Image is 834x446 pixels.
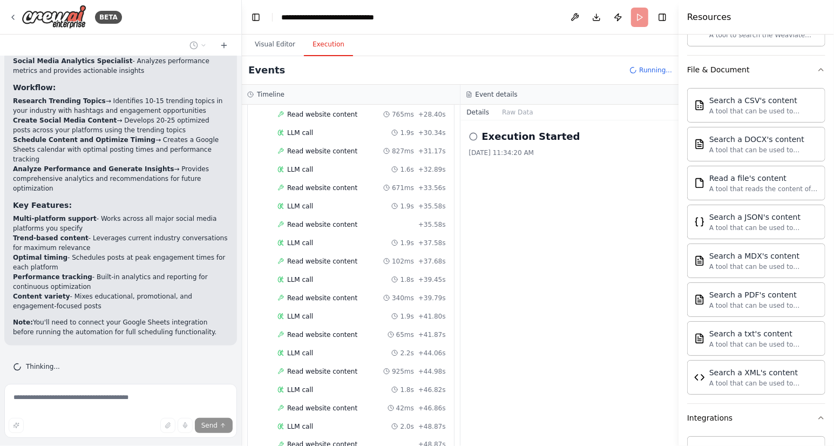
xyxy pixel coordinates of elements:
[215,39,233,52] button: Start a new chat
[201,421,218,430] span: Send
[396,404,414,413] span: 42ms
[687,404,825,432] button: Integrations
[13,233,228,253] li: - Leverages current industry conversations for maximum relevance
[13,253,228,272] li: - Schedules posts at peak engagement times for each platform
[418,184,446,192] span: + 33.56s
[709,340,818,349] div: A tool that can be used to semantic search a query from a txt's content.
[709,185,818,193] div: A tool that reads the content of a file. To use this tool, provide a 'file_path' parameter with t...
[287,257,357,266] span: Read website content
[13,165,174,173] strong: Analyze Performance and Generate Insights
[400,312,413,321] span: 1.9s
[418,257,446,266] span: + 37.68s
[392,294,414,302] span: 340ms
[418,330,446,339] span: + 41.87s
[694,178,705,188] img: FileReadTool
[9,418,24,433] button: Improve this prompt
[13,234,89,242] strong: Trend-based content
[694,100,705,111] img: CSVSearchTool
[400,129,413,137] span: 1.9s
[709,134,818,145] div: Search a DOCX's content
[13,293,70,300] strong: Content variety
[13,97,106,105] strong: Research Trending Topics
[392,184,414,192] span: 671ms
[246,33,304,56] button: Visual Editor
[13,272,228,292] li: - Built-in analytics and reporting for continuous optimization
[418,404,446,413] span: + 46.86s
[418,202,446,211] span: + 35.58s
[287,294,357,302] span: Read website content
[22,5,86,29] img: Logo
[709,212,818,222] div: Search a JSON's content
[709,262,818,271] div: A tool that can be used to semantic search a query from a MDX's content.
[400,349,413,357] span: 2.2s
[13,135,228,164] li: → Creates a Google Sheets calendar with optimal posting times and performance tracking
[418,275,446,284] span: + 39.45s
[709,251,818,261] div: Search a MDX's content
[13,116,228,135] li: → Develops 20-25 optimized posts across your platforms using the trending topics
[287,110,357,119] span: Read website content
[287,367,357,376] span: Read website content
[287,220,357,229] span: Read website content
[687,413,733,423] div: Integrations
[13,117,117,124] strong: Create Social Media Content
[687,84,825,403] div: File & Document
[694,372,705,383] img: XMLSearchTool
[392,367,414,376] span: 925ms
[496,105,540,120] button: Raw Data
[13,319,33,326] strong: Note:
[195,418,233,433] button: Send
[287,129,313,137] span: LLM call
[709,95,818,106] div: Search a CSV's content
[287,349,313,357] span: LLM call
[709,301,818,310] div: A tool that can be used to semantic search a query from a PDF's content.
[694,139,705,150] img: DOCXSearchTool
[287,275,313,284] span: LLM call
[460,105,496,120] button: Details
[248,63,285,78] h2: Events
[400,422,413,431] span: 2.0s
[400,275,413,284] span: 1.8s
[13,254,67,261] strong: Optimal timing
[287,184,357,192] span: Read website content
[418,239,446,247] span: + 37.58s
[418,294,446,302] span: + 39.79s
[655,10,670,25] button: Hide right sidebar
[418,367,446,376] span: + 44.98s
[709,289,818,300] div: Search a PDF's content
[418,129,446,137] span: + 30.34s
[392,147,414,156] span: 827ms
[392,257,414,266] span: 102ms
[709,107,818,116] div: A tool that can be used to semantic search a query from a CSV's content.
[13,56,228,76] li: - Analyzes performance metrics and provides actionable insights
[418,147,446,156] span: + 31.17s
[287,422,313,431] span: LLM call
[248,10,263,25] button: Hide left sidebar
[694,294,705,305] img: PDFSearchTool
[13,317,228,337] p: You'll need to connect your Google Sheets integration before running the automation for full sche...
[13,273,92,281] strong: Performance tracking
[709,173,818,184] div: Read a file's content
[418,220,446,229] span: + 35.58s
[400,386,413,394] span: 1.8s
[694,333,705,344] img: TXTSearchTool
[400,239,413,247] span: 1.9s
[709,367,818,378] div: Search a XML's content
[95,11,122,24] div: BETA
[687,64,750,75] div: File & Document
[418,422,446,431] span: + 48.87s
[304,33,353,56] button: Execution
[257,90,284,99] h3: Timeline
[287,386,313,394] span: LLM call
[185,39,211,52] button: Switch to previous chat
[418,110,446,119] span: + 28.40s
[400,202,413,211] span: 1.9s
[13,214,228,233] li: - Works across all major social media platforms you specify
[396,330,414,339] span: 65ms
[687,11,731,24] h4: Resources
[400,165,413,174] span: 1.6s
[418,165,446,174] span: + 32.89s
[13,136,155,144] strong: Schedule Content and Optimize Timing
[13,215,97,222] strong: Multi-platform support
[639,66,672,75] span: Running...
[709,31,818,39] div: A tool to search the Weaviate database for relevant information on internal documents.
